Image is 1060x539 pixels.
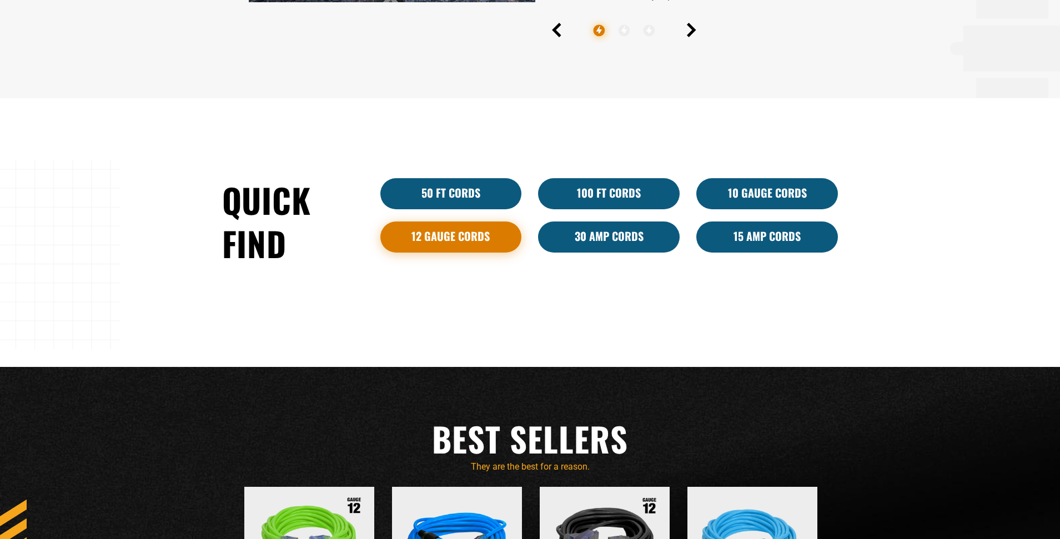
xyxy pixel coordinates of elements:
[696,178,838,209] a: 10 Gauge Cords
[222,417,838,460] h2: Best Sellers
[538,178,680,209] a: 100 Ft Cords
[538,221,680,253] a: 30 Amp Cords
[222,460,838,473] p: They are the best for a reason.
[687,23,696,37] button: Next
[222,178,364,265] h2: Quick Find
[380,178,522,209] a: 50 ft cords
[696,221,838,253] a: 15 Amp Cords
[552,23,561,37] button: Previous
[380,221,522,253] a: 12 Gauge Cords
